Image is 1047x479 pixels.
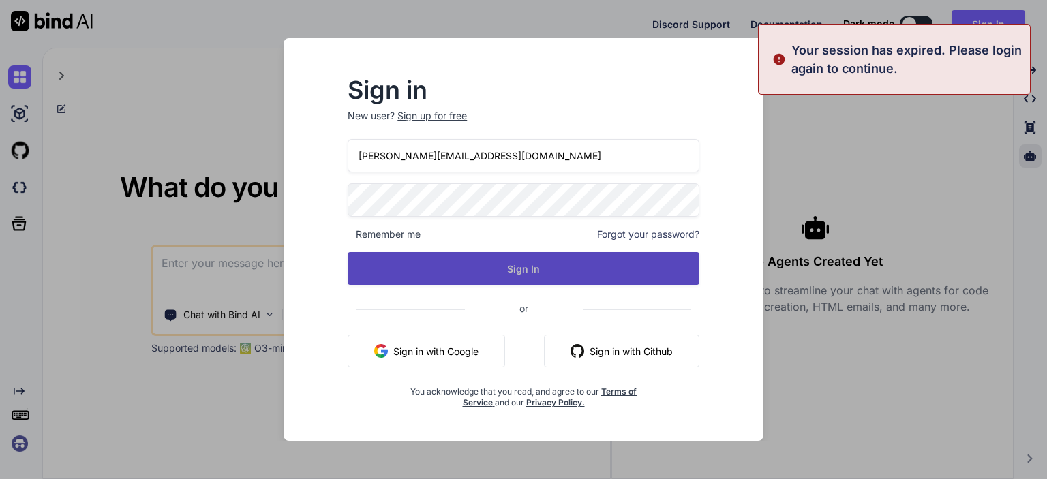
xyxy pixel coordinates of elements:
span: Forgot your password? [597,228,699,241]
h2: Sign in [348,79,699,101]
img: github [571,344,584,358]
div: Sign up for free [397,109,467,123]
div: You acknowledge that you read, and agree to our and our [406,378,641,408]
input: Login or Email [348,139,699,172]
button: Sign In [348,252,699,285]
p: Your session has expired. Please login again to continue. [791,41,1022,78]
a: Terms of Service [463,386,637,407]
span: Remember me [348,228,421,241]
p: New user? [348,109,699,139]
a: Privacy Policy. [526,397,585,407]
img: google [374,344,388,358]
span: or [465,292,583,325]
img: alert [772,41,786,78]
button: Sign in with Google [348,335,505,367]
button: Sign in with Github [544,335,699,367]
